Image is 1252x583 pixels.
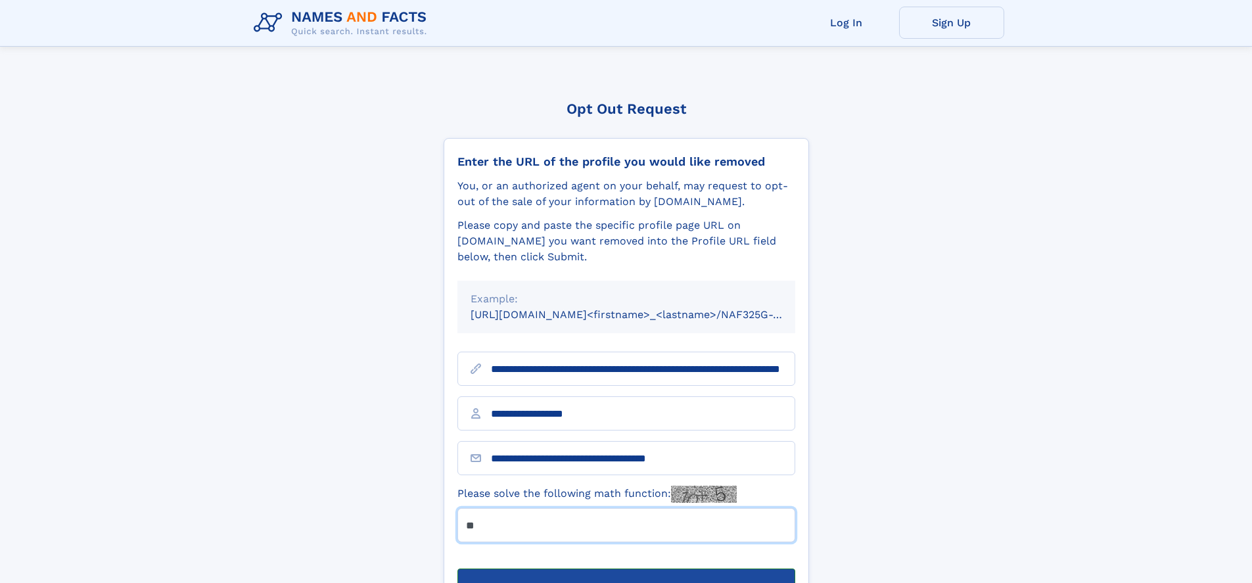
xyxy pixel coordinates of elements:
[471,308,820,321] small: [URL][DOMAIN_NAME]<firstname>_<lastname>/NAF325G-xxxxxxxx
[899,7,1004,39] a: Sign Up
[248,5,438,41] img: Logo Names and Facts
[471,291,782,307] div: Example:
[794,7,899,39] a: Log In
[444,101,809,117] div: Opt Out Request
[457,486,737,503] label: Please solve the following math function:
[457,218,795,265] div: Please copy and paste the specific profile page URL on [DOMAIN_NAME] you want removed into the Pr...
[457,178,795,210] div: You, or an authorized agent on your behalf, may request to opt-out of the sale of your informatio...
[457,154,795,169] div: Enter the URL of the profile you would like removed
